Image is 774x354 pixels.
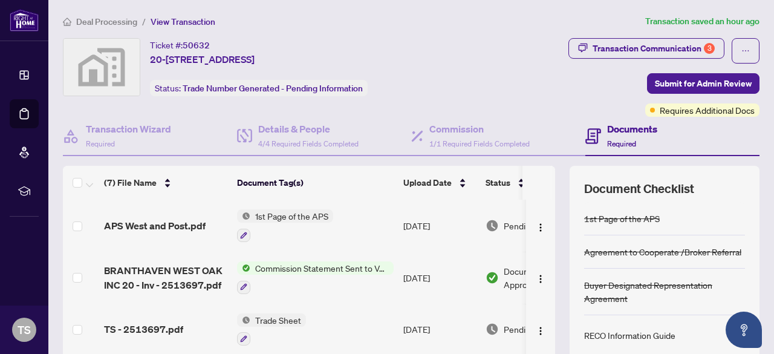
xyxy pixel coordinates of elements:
span: Requires Additional Docs [660,103,755,117]
th: Status [481,166,584,200]
article: Transaction saved an hour ago [645,15,759,28]
div: Ticket #: [150,38,210,52]
span: ellipsis [741,47,750,55]
span: Upload Date [403,176,452,189]
h4: Documents [607,122,657,136]
span: Deal Processing [76,16,137,27]
div: Status: [150,80,368,96]
button: Logo [531,268,550,287]
span: Pending Review [504,323,564,336]
img: Document Status [486,323,499,336]
img: Logo [536,223,545,232]
span: Required [607,139,636,148]
img: svg%3e [63,39,140,96]
img: Document Status [486,271,499,284]
div: Agreement to Cooperate /Broker Referral [584,245,741,258]
span: Document Approved [504,264,579,291]
img: Status Icon [237,209,250,223]
span: Trade Number Generated - Pending Information [183,83,363,94]
span: Commission Statement Sent to Vendor [250,261,394,275]
div: RECO Information Guide [584,329,675,342]
span: Submit for Admin Review [655,74,752,93]
button: Logo [531,216,550,235]
th: Upload Date [398,166,481,200]
span: Status [486,176,510,189]
img: Status Icon [237,261,250,275]
span: Trade Sheet [250,313,306,327]
button: Logo [531,320,550,339]
span: BRANTHAVEN WEST OAK INC 20 - Inv - 2513697.pdf [104,263,227,292]
span: 4/4 Required Fields Completed [258,139,359,148]
button: Transaction Communication3 [568,38,724,59]
img: Logo [536,274,545,284]
button: Submit for Admin Review [647,73,759,94]
span: 50632 [183,40,210,51]
button: Status Icon1st Page of the APS [237,209,333,242]
h4: Details & People [258,122,359,136]
th: (7) File Name [99,166,232,200]
span: View Transaction [151,16,215,27]
span: (7) File Name [104,176,157,189]
td: [DATE] [398,200,481,252]
th: Document Tag(s) [232,166,398,200]
li: / [142,15,146,28]
img: Document Status [486,219,499,232]
span: TS - 2513697.pdf [104,322,183,336]
span: 1st Page of the APS [250,209,333,223]
img: Status Icon [237,313,250,327]
button: Status IconCommission Statement Sent to Vendor [237,261,394,294]
span: Required [86,139,115,148]
div: 1st Page of the APS [584,212,660,225]
span: 20-[STREET_ADDRESS] [150,52,255,67]
span: home [63,18,71,26]
span: Pending Review [504,219,564,232]
img: Logo [536,326,545,336]
img: logo [10,9,39,31]
div: Buyer Designated Representation Agreement [584,278,745,305]
h4: Transaction Wizard [86,122,171,136]
div: Transaction Communication [593,39,715,58]
button: Open asap [726,312,762,348]
td: [DATE] [398,252,481,304]
span: 1/1 Required Fields Completed [429,139,530,148]
span: TS [18,321,31,338]
h4: Commission [429,122,530,136]
div: 3 [704,43,715,54]
span: APS West and Post.pdf [104,218,206,233]
span: Document Checklist [584,180,694,197]
button: Status IconTrade Sheet [237,313,306,346]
